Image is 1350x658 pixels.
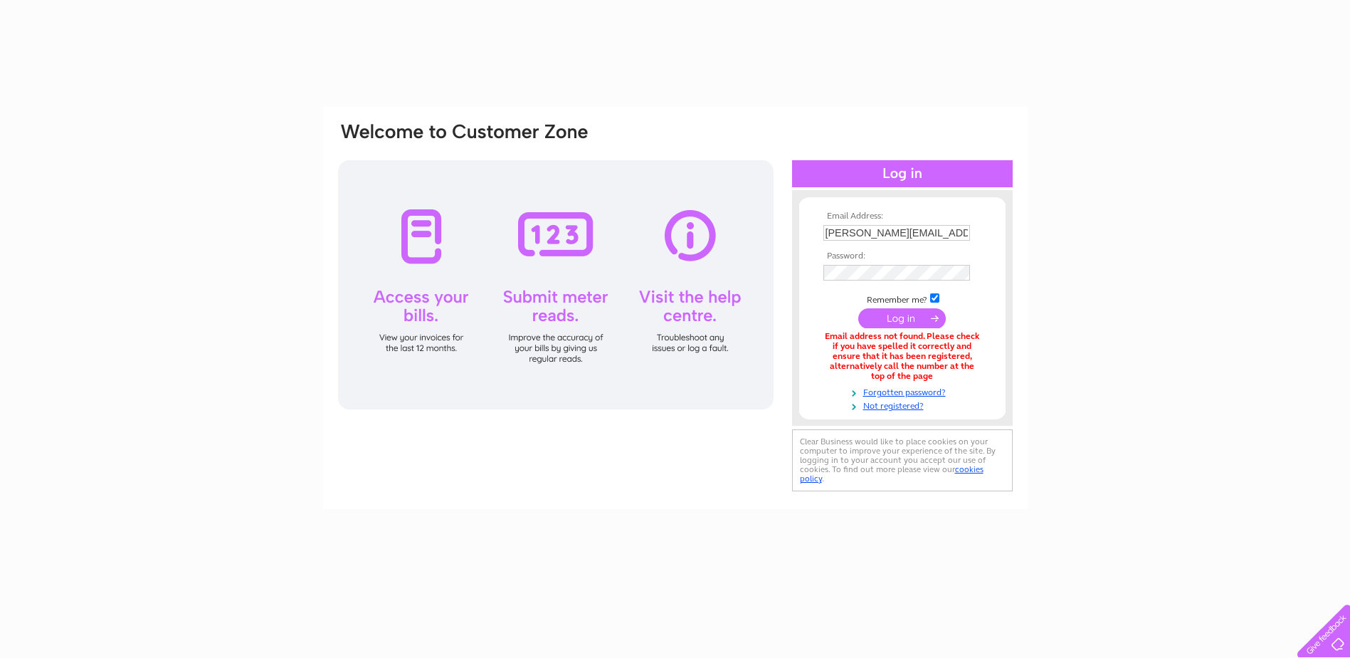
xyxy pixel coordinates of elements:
[820,251,985,261] th: Password:
[800,464,984,484] a: cookies policy
[823,385,985,398] a: Forgotten password?
[823,332,981,381] div: Email address not found. Please check if you have spelled it correctly and ensure that it has bee...
[792,429,1013,491] div: Clear Business would like to place cookies on your computer to improve your experience of the sit...
[858,308,946,328] input: Submit
[820,211,985,221] th: Email Address:
[820,291,985,305] td: Remember me?
[823,398,985,412] a: Not registered?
